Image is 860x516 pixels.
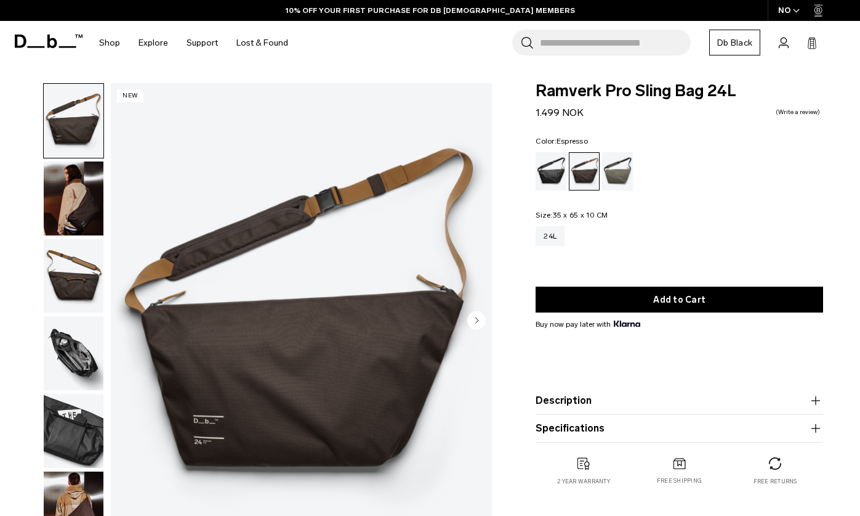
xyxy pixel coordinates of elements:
[117,89,143,102] p: New
[90,21,297,65] nav: Main Navigation
[236,21,288,65] a: Lost & Found
[614,321,640,327] img: {"height" => 20, "alt" => "Klarna"}
[709,30,760,55] a: Db Black
[557,477,610,486] p: 2 year warranty
[43,393,104,469] button: Ramverk Pro Sling Bag 24L Espresso
[569,152,600,190] a: Espresso
[657,477,702,485] p: Free shipping
[286,5,575,16] a: 10% OFF YOUR FIRST PURCHASE FOR DB [DEMOGRAPHIC_DATA] MEMBERS
[139,21,168,65] a: Explore
[43,316,104,391] button: Ramverk Pro Sling Bag 24L Espresso
[536,107,584,118] span: 1.499 NOK
[536,319,640,330] span: Buy now pay later with
[776,109,820,115] a: Write a review
[99,21,120,65] a: Shop
[44,162,103,235] img: Ramverk Pro Sling Bag 24L Espresso
[467,311,486,332] button: Next slide
[44,394,103,468] img: Ramverk Pro Sling Bag 24L Espresso
[602,152,633,190] a: Forest Green
[44,84,103,158] img: Ramverk Pro Sling Bag 24L Espresso
[44,316,103,390] img: Ramverk Pro Sling Bag 24L Espresso
[187,21,218,65] a: Support
[536,211,608,219] legend: Size:
[536,137,588,145] legend: Color:
[536,152,566,190] a: Black Out
[536,393,823,408] button: Description
[557,137,588,145] span: Espresso
[536,83,823,99] span: Ramverk Pro Sling Bag 24L
[43,83,104,158] button: Ramverk Pro Sling Bag 24L Espresso
[43,239,104,314] button: Ramverk Pro Sling Bag 24L Espresso
[754,477,797,486] p: Free returns
[43,161,104,236] button: Ramverk Pro Sling Bag 24L Espresso
[553,211,608,219] span: 35 x 65 x 10 CM
[44,239,103,313] img: Ramverk Pro Sling Bag 24L Espresso
[536,226,565,246] a: 24L
[536,287,823,313] button: Add to Cart
[536,421,823,436] button: Specifications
